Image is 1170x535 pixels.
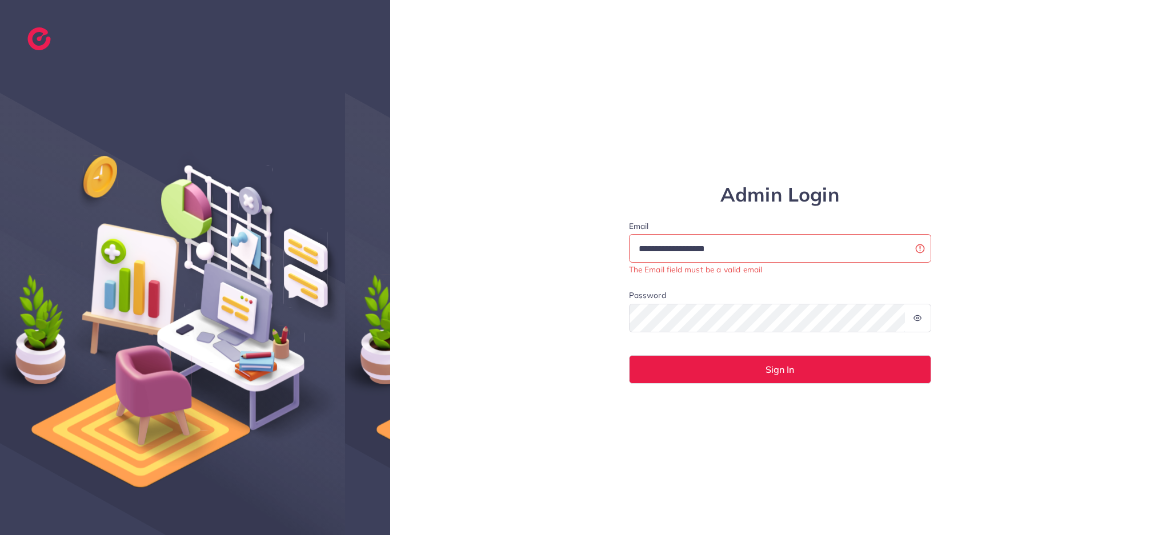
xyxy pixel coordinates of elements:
[629,183,932,207] h1: Admin Login
[27,27,51,50] img: logo
[629,355,932,384] button: Sign In
[629,264,763,274] small: The Email field must be a valid email
[629,289,666,301] label: Password
[629,220,932,232] label: Email
[766,365,794,374] span: Sign In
